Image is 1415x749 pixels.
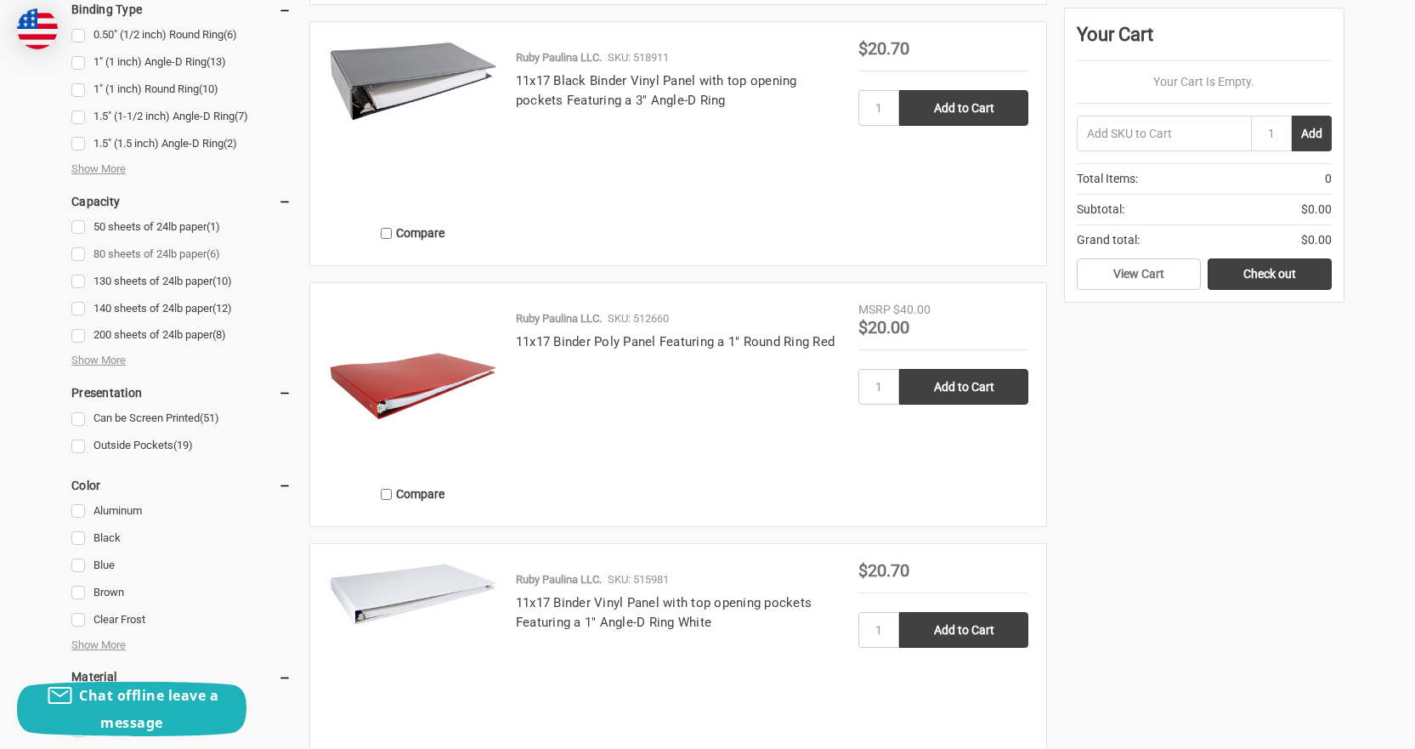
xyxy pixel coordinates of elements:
[199,82,218,95] span: (10)
[71,667,291,687] h5: Material
[71,216,291,239] a: 50 sheets of 24lb paper
[899,369,1028,405] input: Add to Cart
[1292,116,1332,151] button: Add
[224,137,237,150] span: (2)
[71,191,291,212] h5: Capacity
[207,55,226,68] span: (13)
[71,637,126,654] span: Show More
[71,475,291,496] h5: Color
[608,49,669,66] p: SKU: 518911
[516,73,797,108] a: 11x17 Black Binder Vinyl Panel with top opening pockets Featuring a 3" Angle-D Ring
[608,571,669,588] p: SKU: 515981
[212,275,232,287] span: (10)
[858,317,909,338] span: $20.00
[328,40,498,210] a: 11x17 Black Binder Vinyl Panel with top opening pockets Featuring a 3" Angle-D Ring
[1077,20,1332,61] div: Your Cart
[1208,258,1332,291] a: Check out
[516,595,812,630] a: 11x17 Binder Vinyl Panel with top opening pockets Featuring a 1" Angle-D Ring White
[328,40,498,123] img: 11x17 Black Binder Vinyl Panel with top opening pockets Featuring a 3" Angle-D Ring
[71,352,126,369] span: Show More
[381,489,392,500] input: Compare
[899,612,1028,648] input: Add to Cart
[71,609,291,632] a: Clear Frost
[79,686,218,732] span: Chat offline leave a message
[224,28,237,41] span: (6)
[1077,116,1251,151] input: Add SKU to Cart
[1301,231,1332,249] span: $0.00
[71,270,291,293] a: 130 sheets of 24lb paper
[328,562,498,627] img: 11x17 Binder Vinyl Panel with top opening pockets Featuring a 1" Angle-D Ring White
[858,560,909,581] span: $20.70
[17,9,58,49] img: duty and tax information for United States
[71,554,291,577] a: Blue
[71,51,291,74] a: 1" (1 inch) Angle-D Ring
[212,302,232,315] span: (12)
[899,90,1028,126] input: Add to Cart
[71,500,291,523] a: Aluminum
[516,49,602,66] p: Ruby Paulina LLC.
[71,582,291,604] a: Brown
[71,527,291,550] a: Black
[328,480,498,508] label: Compare
[858,301,891,319] div: MSRP
[328,219,498,247] label: Compare
[516,334,835,349] a: 11x17 Binder Poly Panel Featuring a 1" Round Ring Red
[71,105,291,128] a: 1.5" (1-1/2 inch) Angle-D Ring
[328,562,498,732] a: 11x17 Binder Vinyl Panel with top opening pockets Featuring a 1" Angle-D Ring White
[212,328,226,341] span: (8)
[1301,201,1332,218] span: $0.00
[608,310,669,327] p: SKU: 512660
[207,220,220,233] span: (1)
[71,324,291,347] a: 200 sheets of 24lb paper
[173,439,193,451] span: (19)
[893,303,931,316] span: $40.00
[516,310,602,327] p: Ruby Paulina LLC.
[381,228,392,239] input: Compare
[71,243,291,266] a: 80 sheets of 24lb paper
[200,411,219,424] span: (51)
[1077,201,1124,218] span: Subtotal:
[235,110,248,122] span: (7)
[17,682,246,736] button: Chat offline leave a message
[71,407,291,430] a: Can be Screen Printed
[71,161,126,178] span: Show More
[207,247,220,260] span: (6)
[1077,258,1201,291] a: View Cart
[516,571,602,588] p: Ruby Paulina LLC.
[71,133,291,156] a: 1.5" (1.5 inch) Angle-D Ring
[1077,73,1332,91] p: Your Cart Is Empty.
[71,298,291,321] a: 140 sheets of 24lb paper
[858,38,909,59] span: $20.70
[1077,231,1140,249] span: Grand total:
[328,301,498,471] img: 11x17 Binder Poly Panel Featuring a 1" Round Ring Red
[71,383,291,403] h5: Presentation
[1077,170,1138,188] span: Total Items:
[71,24,291,47] a: 0.50" (1/2 inch) Round Ring
[71,78,291,101] a: 1" (1 inch) Round Ring
[71,434,291,457] a: Outside Pockets
[1325,170,1332,188] span: 0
